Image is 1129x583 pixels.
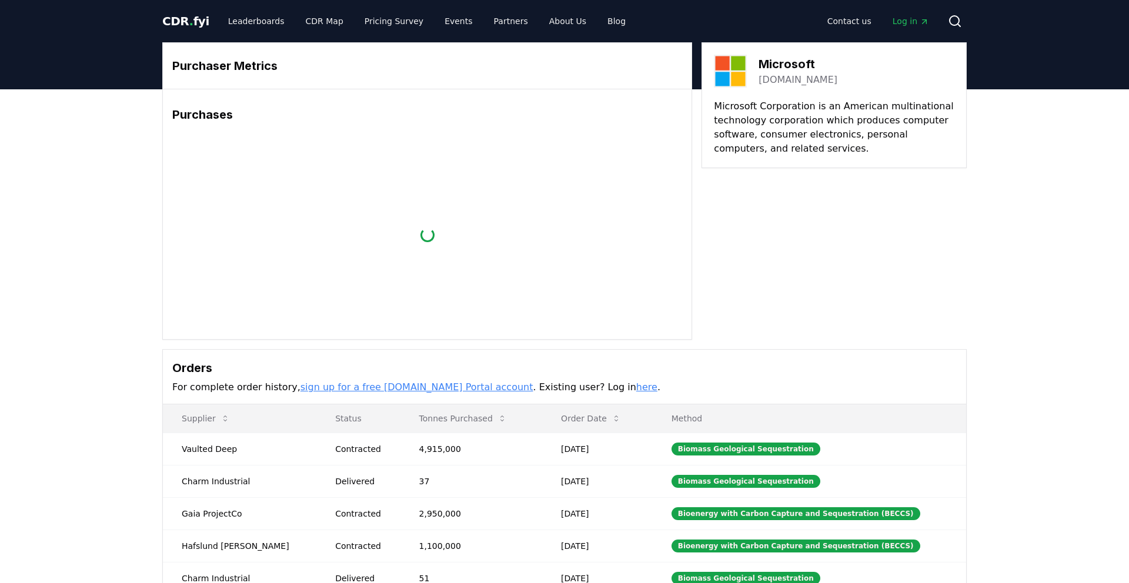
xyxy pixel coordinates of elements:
[335,540,390,552] div: Contracted
[672,540,920,552] div: Bioenergy with Carbon Capture and Sequestration (BECCS)
[172,106,682,123] h3: Purchases
[172,359,957,377] h3: Orders
[540,11,596,32] a: About Us
[672,475,820,488] div: Biomass Geological Sequestration
[162,13,209,29] a: CDR.fyi
[598,11,635,32] a: Blog
[172,407,239,430] button: Supplier
[714,99,954,156] p: Microsoft Corporation is an American multinational technology corporation which produces computer...
[326,413,390,424] p: Status
[542,465,653,497] td: [DATE]
[335,475,390,487] div: Delivered
[219,11,294,32] a: Leaderboards
[400,497,543,530] td: 2,950,000
[172,57,682,75] h3: Purchaser Metrics
[189,14,193,28] span: .
[163,530,316,562] td: Hafslund [PERSON_NAME]
[400,433,543,465] td: 4,915,000
[542,497,653,530] td: [DATE]
[818,11,938,32] nav: Main
[172,380,957,394] p: For complete order history, . Existing user? Log in .
[335,508,390,520] div: Contracted
[410,407,516,430] button: Tonnes Purchased
[163,497,316,530] td: Gaia ProjectCo
[163,465,316,497] td: Charm Industrial
[759,55,837,73] h3: Microsoft
[219,11,635,32] nav: Main
[400,465,543,497] td: 37
[485,11,537,32] a: Partners
[662,413,957,424] p: Method
[162,14,209,28] span: CDR fyi
[400,530,543,562] td: 1,100,000
[542,530,653,562] td: [DATE]
[818,11,881,32] a: Contact us
[300,381,533,393] a: sign up for a free [DOMAIN_NAME] Portal account
[893,15,929,27] span: Log in
[552,407,630,430] button: Order Date
[542,433,653,465] td: [DATE]
[636,381,657,393] a: here
[355,11,433,32] a: Pricing Survey
[759,73,837,87] a: [DOMAIN_NAME]
[883,11,938,32] a: Log in
[335,443,390,455] div: Contracted
[163,433,316,465] td: Vaulted Deep
[672,443,820,455] div: Biomass Geological Sequestration
[296,11,353,32] a: CDR Map
[435,11,482,32] a: Events
[714,55,747,88] img: Microsoft-logo
[672,507,920,520] div: Bioenergy with Carbon Capture and Sequestration (BECCS)
[420,228,435,242] div: loading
